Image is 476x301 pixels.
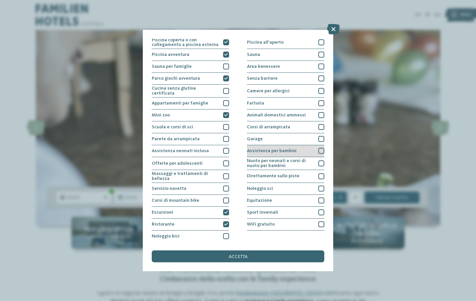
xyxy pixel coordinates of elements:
[152,222,175,227] span: Ristorante
[152,137,200,141] span: Parete da arrampicata
[152,101,208,106] span: Appartamenti per famiglie
[152,149,209,153] span: Assistenza neonati inclusa
[152,52,189,57] span: Piscina avventura
[247,186,273,191] span: Noleggio sci
[152,161,203,166] span: Offerte per adolescenti
[152,38,219,47] span: Piscina coperta o con collegamento a piscina esterna
[247,113,306,117] span: Animali domestici ammessi
[247,52,260,57] span: Sauna
[152,125,193,129] span: Scuola e corsi di sci
[247,210,278,215] span: Sport invernali
[247,89,290,93] span: Camere per allergici
[152,113,170,117] span: Mini zoo
[152,186,186,191] span: Servizio navetta
[247,174,299,178] span: Direttamente sulle piste
[247,198,272,203] span: Equitazione
[152,234,179,238] span: Noleggio bici
[152,64,192,69] span: Sauna per famiglie
[247,222,275,227] span: WiFi gratuito
[247,158,314,168] span: Nuoto per neonati e corsi di nuoto per bambini
[152,171,219,181] span: Massaggi e trattamenti di bellezza
[247,149,297,153] span: Assistenza per bambini
[247,64,280,69] span: Area benessere
[247,76,278,81] span: Senza barriere
[247,101,264,106] span: Fattoria
[152,86,219,96] span: Cucina senza glutine certificata
[247,40,284,45] span: Piscina all'aperto
[152,76,200,81] span: Parco giochi avventura
[247,137,263,141] span: Garage
[247,125,290,129] span: Corsi di arrampicata
[152,210,173,215] span: Escursioni
[229,254,248,259] span: accetta
[152,198,199,203] span: Corsi di mountain bike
